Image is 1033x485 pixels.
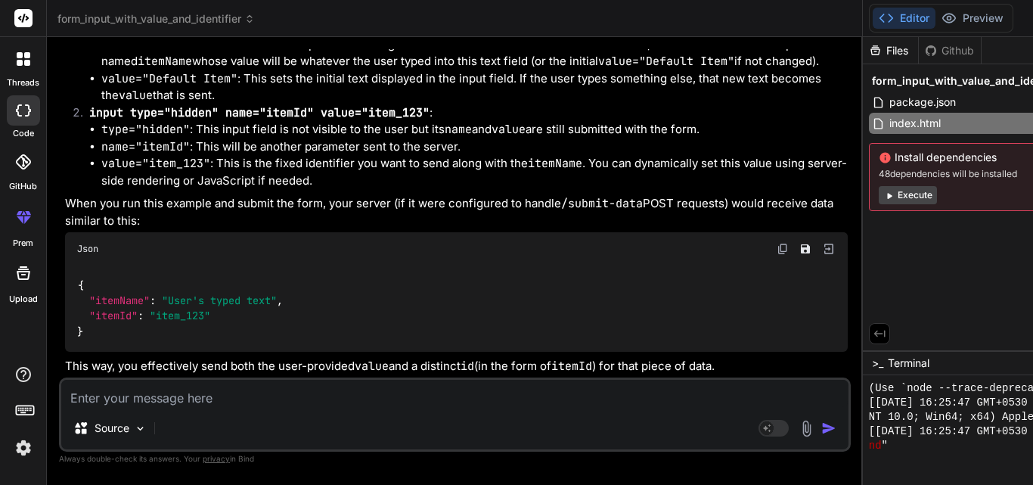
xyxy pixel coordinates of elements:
[879,186,937,204] button: Execute
[162,294,277,307] span: "User's typed text"
[869,439,882,453] span: nd
[863,43,918,58] div: Files
[150,309,210,323] span: "item_123"
[821,421,836,436] img: icon
[65,195,848,229] p: When you run this example and submit the form, your server (if it were configured to handle POST ...
[101,121,848,138] li: : This input field is not visible to the user but its and are still submitted with the form.
[57,11,255,26] span: form_input_with_value_and_identifier
[795,238,816,260] button: Save file
[888,114,942,132] span: index.html
[492,122,526,137] code: value
[101,37,203,52] code: name="itemName"
[551,359,592,374] code: itemId
[150,294,156,307] span: :
[101,155,848,189] li: : This is the fixed identifier you want to send along with the . You can dynamically set this val...
[65,358,848,375] p: This way, you effectively send both the user-provided and a distinct (in the form of ) for that p...
[134,422,147,435] img: Pick Models
[203,454,230,463] span: privacy
[101,139,190,154] code: name="itemId"
[277,294,283,307] span: ,
[7,76,39,89] label: threads
[95,421,129,436] p: Source
[9,180,37,193] label: GitHub
[89,104,848,122] p: :
[101,71,237,86] code: value="Default Item"
[9,293,38,306] label: Upload
[873,8,935,29] button: Editor
[89,294,150,307] span: "itemName"
[101,122,190,137] code: type="hidden"
[822,242,836,256] img: Open in Browser
[355,359,389,374] code: value
[561,196,643,211] code: /submit-data
[119,88,153,103] code: value
[798,420,815,437] img: attachment
[11,435,36,461] img: settings
[13,237,33,250] label: prem
[919,43,981,58] div: Github
[777,243,789,255] img: copy
[13,127,34,140] label: code
[77,243,98,255] span: Json
[101,36,848,70] li: : This is the crucial part for sending data to the server. When the form is submitted, the server...
[77,325,83,338] span: }
[528,156,582,171] code: itemName
[882,439,888,453] span: "
[888,93,957,111] span: package.json
[89,105,430,120] code: input type="hidden" name="itemId" value="item_123"
[78,278,84,292] span: {
[138,54,192,69] code: itemName
[101,70,848,104] li: : This sets the initial text displayed in the input field. If the user types something else, that...
[445,122,472,137] code: name
[101,138,848,156] li: : This will be another parameter sent to the server.
[101,156,210,171] code: value="item_123"
[872,356,883,371] span: >_
[888,356,929,371] span: Terminal
[461,359,474,374] code: id
[935,8,1010,29] button: Preview
[598,54,734,69] code: value="Default Item"
[138,309,144,323] span: :
[59,452,851,466] p: Always double-check its answers. Your in Bind
[89,309,138,323] span: "itemId"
